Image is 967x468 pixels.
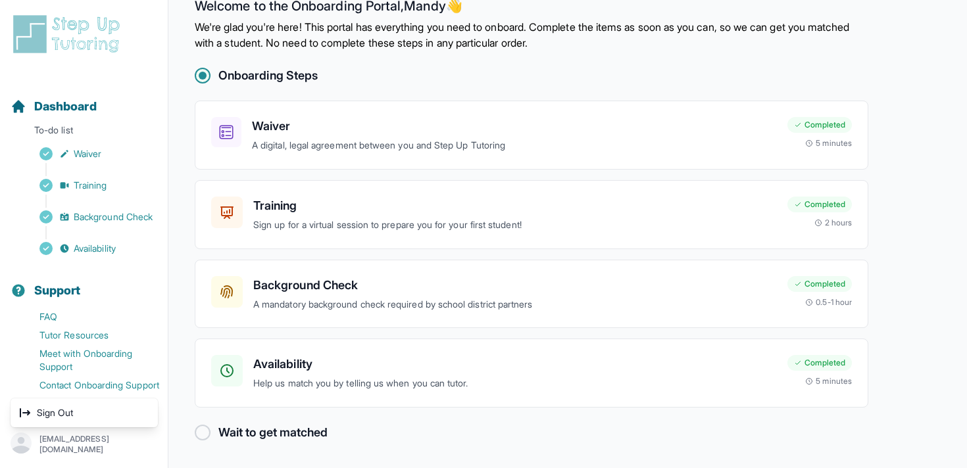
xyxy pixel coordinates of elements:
p: Help us match you by telling us when you can tutor. [253,376,777,391]
a: Contact Onboarding Support [11,376,168,394]
p: Sign up for a virtual session to prepare you for your first student! [253,218,777,233]
div: 2 hours [814,218,853,228]
div: Completed [787,197,852,212]
p: We're glad you're here! This portal has everything you need to onboard. Complete the items as soo... [195,19,868,51]
button: [EMAIL_ADDRESS][DOMAIN_NAME] [11,433,157,456]
a: Background CheckA mandatory background check required by school district partnersCompleted0.5-1 hour [195,260,868,329]
h3: Background Check [253,276,777,294]
img: logo [11,13,128,55]
p: A mandatory background check required by school district partners [253,297,777,312]
a: Tutor Resources [11,326,168,344]
a: Background Check [11,208,168,226]
div: 5 minutes [805,138,852,149]
h2: Wait to get matched [218,423,328,442]
button: Support [5,260,162,305]
span: Dashboard [34,97,97,116]
span: Support [34,281,81,300]
h3: Training [253,197,777,215]
a: WaiverA digital, legal agreement between you and Step Up TutoringCompleted5 minutes [195,101,868,170]
p: [EMAIL_ADDRESS][DOMAIN_NAME] [39,434,157,455]
span: Waiver [74,147,101,160]
h3: Availability [253,355,777,373]
a: FAQ [11,308,168,326]
div: Completed [787,355,852,371]
div: [EMAIL_ADDRESS][DOMAIN_NAME] [11,398,158,427]
h3: Waiver [252,117,777,135]
a: Sign Out [13,401,155,425]
a: Availability [11,239,168,258]
span: Availability [74,242,116,255]
div: Completed [787,276,852,292]
span: Background Check [74,210,153,223]
span: Training [74,179,107,192]
h2: Onboarding Steps [218,66,318,85]
a: TrainingSign up for a virtual session to prepare you for your first student!Completed2 hours [195,180,868,249]
a: Training [11,176,168,195]
a: Dashboard [11,97,97,116]
div: 5 minutes [805,376,852,386]
button: Dashboard [5,76,162,121]
a: AvailabilityHelp us match you by telling us when you can tutor.Completed5 minutes [195,339,868,408]
a: Meet with Onboarding Support [11,344,168,376]
p: To-do list [5,124,162,142]
div: 0.5-1 hour [805,297,852,308]
div: Completed [787,117,852,133]
a: Waiver [11,145,168,163]
p: A digital, legal agreement between you and Step Up Tutoring [252,138,777,153]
